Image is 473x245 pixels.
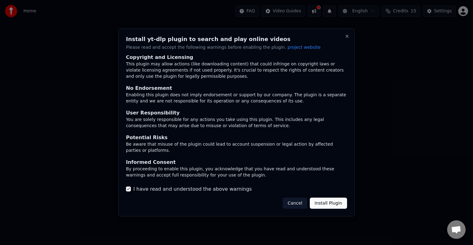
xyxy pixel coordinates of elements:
button: Cancel [283,197,307,209]
div: By proceeding to enable this plugin, you acknowledge that you have read and understood these warn... [126,166,347,178]
label: I have read and understood the above warnings [133,185,252,193]
div: No Endorsement [126,84,347,92]
div: Potential Risks [126,134,347,141]
h2: Install yt-dlp plugin to search and play online videos [126,36,347,42]
div: Be aware that misuse of the plugin could lead to account suspension or legal action by affected p... [126,141,347,153]
div: Copyright and Licensing [126,53,347,61]
span: project website [288,45,321,50]
div: Informed Consent [126,158,347,166]
div: You are solely responsible for any actions you take using this plugin. This includes any legal co... [126,116,347,129]
button: Install Plugin [310,197,347,209]
div: User Responsibility [126,109,347,116]
div: This plugin may allow actions (like downloading content) that could infringe on copyright laws or... [126,61,347,79]
div: Enabling this plugin does not imply endorsement or support by our company. The plugin is a separa... [126,92,347,104]
p: Please read and accept the following warnings before enabling the plugin. [126,44,347,51]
